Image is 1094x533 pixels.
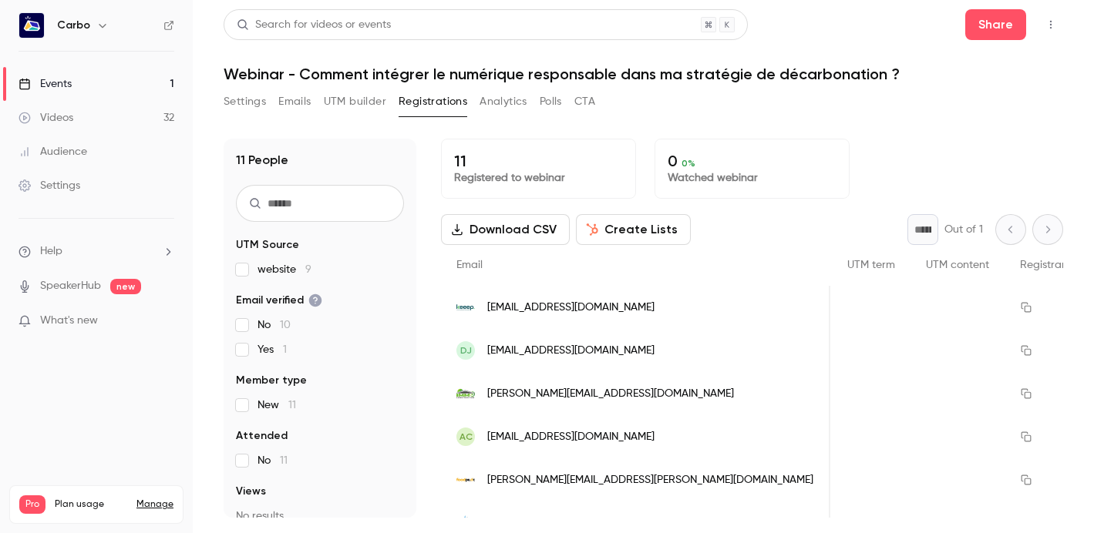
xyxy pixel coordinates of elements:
button: Share [965,9,1026,40]
span: DJ [460,344,472,357]
img: immoconstruction.fr [456,384,475,403]
span: Pro [19,495,45,514]
span: Attended [236,428,288,444]
span: [PERSON_NAME][EMAIL_ADDRESS][PERSON_NAME][DOMAIN_NAME] [487,472,813,488]
h1: Webinar - Comment intégrer le numérique responsable dans ma stratégie de décarbonation ? [224,65,1063,83]
span: Plan usage [55,498,127,511]
h6: Carbo [57,18,90,33]
span: 10 [280,320,291,330]
span: [EMAIL_ADDRESS][DOMAIN_NAME] [487,343,655,359]
p: Out of 1 [944,222,983,237]
span: new [110,279,141,294]
button: Polls [540,89,562,114]
span: No [258,453,288,468]
span: UTM Source [236,237,299,253]
span: New [258,397,296,413]
iframe: Noticeable Trigger [156,314,174,328]
img: Carbo [19,13,44,38]
button: Settings [224,89,266,114]
span: 1 [283,344,287,355]
div: Search for videos or events [237,17,391,33]
div: Audience [19,144,87,159]
span: Yes [258,342,287,357]
span: website [258,262,311,277]
button: Registrations [399,89,467,114]
span: [PERSON_NAME][EMAIL_ADDRESS][DOMAIN_NAME] [487,386,734,402]
span: UTM term [847,260,895,270]
span: Help [40,243,62,260]
span: 9 [305,264,311,275]
span: Member type [236,373,307,388]
span: 11 [288,400,296,411]
button: Download CSV [441,214,570,245]
button: Create Lists [576,214,691,245]
span: [EMAIL_ADDRESS][DOMAIN_NAME] [487,300,655,316]
p: Watched webinar [668,170,836,186]
a: SpeakerHub [40,278,101,294]
span: Email [456,260,483,270]
div: Videos [19,110,73,126]
button: UTM builder [324,89,386,114]
p: No results [236,508,404,524]
span: Registrant link [1020,260,1091,270]
button: Emails [278,89,311,114]
p: 11 [454,152,623,170]
h1: 11 People [236,151,288,169]
img: food-pilot.eu [456,471,475,489]
div: Events [19,76,72,92]
span: UTM content [926,260,989,270]
p: 0 [668,152,836,170]
span: AC [459,430,473,444]
button: Analytics [480,89,527,114]
a: Manage [136,498,173,511]
li: help-dropdown-opener [19,243,174,260]
span: 11 [280,455,288,466]
span: 0 % [682,158,695,169]
span: [EMAIL_ADDRESS][DOMAIN_NAME] [487,515,655,531]
span: Email verified [236,293,322,308]
span: Views [236,484,266,499]
span: What's new [40,313,98,329]
p: Registered to webinar [454,170,623,186]
img: unmondequivient.org [456,514,475,532]
span: No [258,317,291,333]
button: CTA [574,89,595,114]
img: keeep.eu [456,298,475,317]
span: [EMAIL_ADDRESS][DOMAIN_NAME] [487,429,655,445]
div: Settings [19,178,80,193]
